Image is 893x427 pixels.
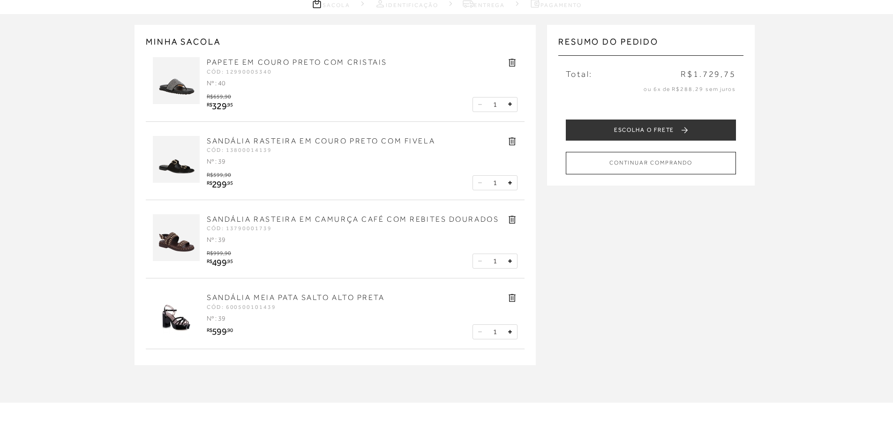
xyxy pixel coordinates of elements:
[207,137,435,145] a: SANDÁLIA RASTEIRA EM COURO PRETO COM FIVELA
[207,304,276,310] span: CÓD: 600500101439
[558,36,743,56] h3: Resumo do pedido
[207,79,225,87] span: Nº : 40
[681,68,736,80] span: R$1.729,75
[493,328,497,336] span: 1
[207,147,272,153] span: CÓD: 13800014139
[207,236,225,243] span: Nº : 39
[146,36,525,48] h2: MINHA SACOLA
[207,250,231,256] span: R$999,90
[153,292,200,339] img: SANDÁLIA MEIA PATA SALTO ALTO PRETA
[153,214,200,261] img: SANDÁLIA RASTEIRA EM CAMURÇA CAFÉ COM REBITES DOURADOS
[207,68,272,75] span: CÓD: 12990005340
[566,85,736,93] p: ou 6x de R$288,29 sem juros
[153,57,200,104] img: PAPETE EM COURO PRETO COM CRISTAIS
[207,93,231,100] span: R$659,90
[207,157,225,165] span: Nº : 39
[207,225,272,232] span: CÓD: 13790001739
[566,152,736,174] button: CONTINUAR COMPRANDO
[207,315,225,322] span: Nº : 39
[566,68,593,80] span: Total:
[493,257,497,265] span: 1
[566,120,736,141] button: ESCOLHA O FRETE
[207,293,385,302] a: SANDÁLIA MEIA PATA SALTO ALTO PRETA
[207,58,387,67] a: PAPETE EM COURO PRETO COM CRISTAIS
[493,179,497,187] span: 1
[153,136,200,183] img: SANDÁLIA RASTEIRA EM COURO PRETO COM FIVELA
[207,215,499,224] a: SANDÁLIA RASTEIRA EM CAMURÇA CAFÉ COM REBITES DOURADOS
[207,172,231,178] span: R$599,90
[493,100,497,109] span: 1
